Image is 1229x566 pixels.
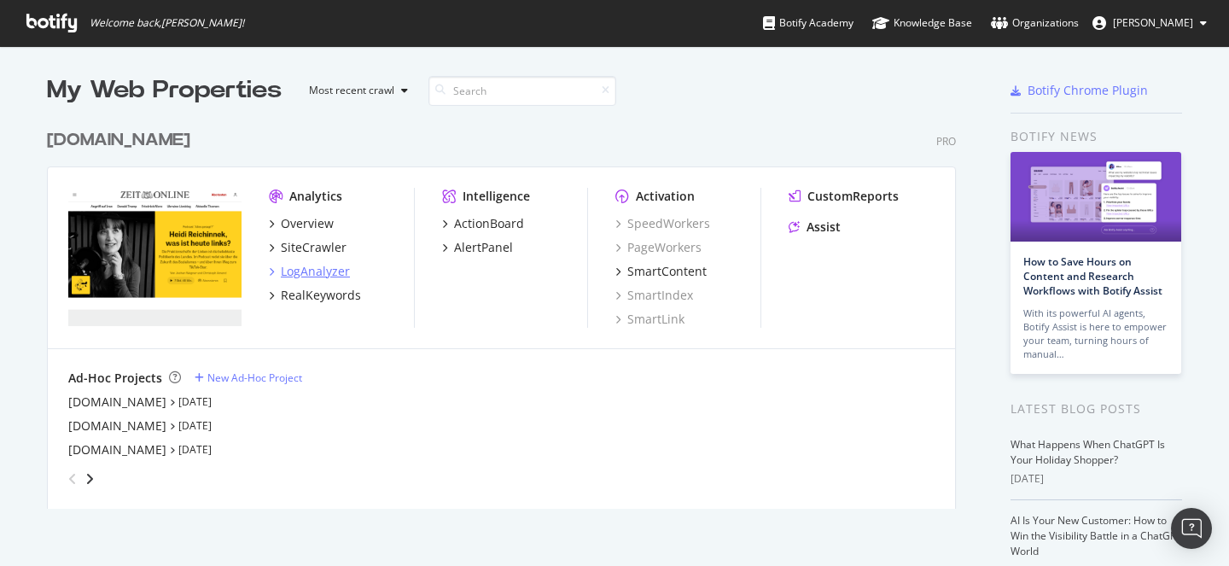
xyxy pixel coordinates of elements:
[47,128,190,153] div: [DOMAIN_NAME]
[281,239,347,256] div: SiteCrawler
[1011,471,1182,487] div: [DATE]
[68,188,242,326] img: www.zeit.de
[428,76,616,106] input: Search
[454,215,524,232] div: ActionBoard
[289,188,342,205] div: Analytics
[615,263,707,280] a: SmartContent
[195,371,302,385] a: New Ad-Hoc Project
[789,219,841,236] a: Assist
[269,215,334,232] a: Overview
[463,188,530,205] div: Intelligence
[295,77,415,104] button: Most recent crawl
[1171,508,1212,549] div: Open Intercom Messenger
[281,287,361,304] div: RealKeywords
[991,15,1079,32] div: Organizations
[281,263,350,280] div: LogAnalyzer
[442,215,524,232] a: ActionBoard
[68,394,166,411] a: [DOMAIN_NAME]
[61,465,84,493] div: angle-left
[807,219,841,236] div: Assist
[269,239,347,256] a: SiteCrawler
[1011,400,1182,418] div: Latest Blog Posts
[763,15,853,32] div: Botify Academy
[178,394,212,409] a: [DATE]
[789,188,899,205] a: CustomReports
[1011,82,1148,99] a: Botify Chrome Plugin
[1023,254,1162,298] a: How to Save Hours on Content and Research Workflows with Botify Assist
[615,311,684,328] a: SmartLink
[1113,15,1193,30] span: Judith Lungstraß
[269,263,350,280] a: LogAnalyzer
[454,239,513,256] div: AlertPanel
[1011,127,1182,146] div: Botify news
[47,73,282,108] div: My Web Properties
[1023,306,1168,361] div: With its powerful AI agents, Botify Assist is here to empower your team, turning hours of manual…
[281,215,334,232] div: Overview
[47,108,970,509] div: grid
[1011,513,1182,558] a: AI Is Your New Customer: How to Win the Visibility Battle in a ChatGPT World
[178,418,212,433] a: [DATE]
[68,441,166,458] a: [DOMAIN_NAME]
[1028,82,1148,99] div: Botify Chrome Plugin
[615,215,710,232] a: SpeedWorkers
[936,134,956,149] div: Pro
[84,470,96,487] div: angle-right
[636,188,695,205] div: Activation
[309,85,394,96] div: Most recent crawl
[68,417,166,435] a: [DOMAIN_NAME]
[178,442,212,457] a: [DATE]
[872,15,972,32] div: Knowledge Base
[68,370,162,387] div: Ad-Hoc Projects
[1079,9,1220,37] button: [PERSON_NAME]
[1011,437,1165,467] a: What Happens When ChatGPT Is Your Holiday Shopper?
[807,188,899,205] div: CustomReports
[615,287,693,304] a: SmartIndex
[90,16,244,30] span: Welcome back, [PERSON_NAME] !
[269,287,361,304] a: RealKeywords
[207,371,302,385] div: New Ad-Hoc Project
[615,239,702,256] a: PageWorkers
[442,239,513,256] a: AlertPanel
[627,263,707,280] div: SmartContent
[47,128,197,153] a: [DOMAIN_NAME]
[1011,152,1181,242] img: How to Save Hours on Content and Research Workflows with Botify Assist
